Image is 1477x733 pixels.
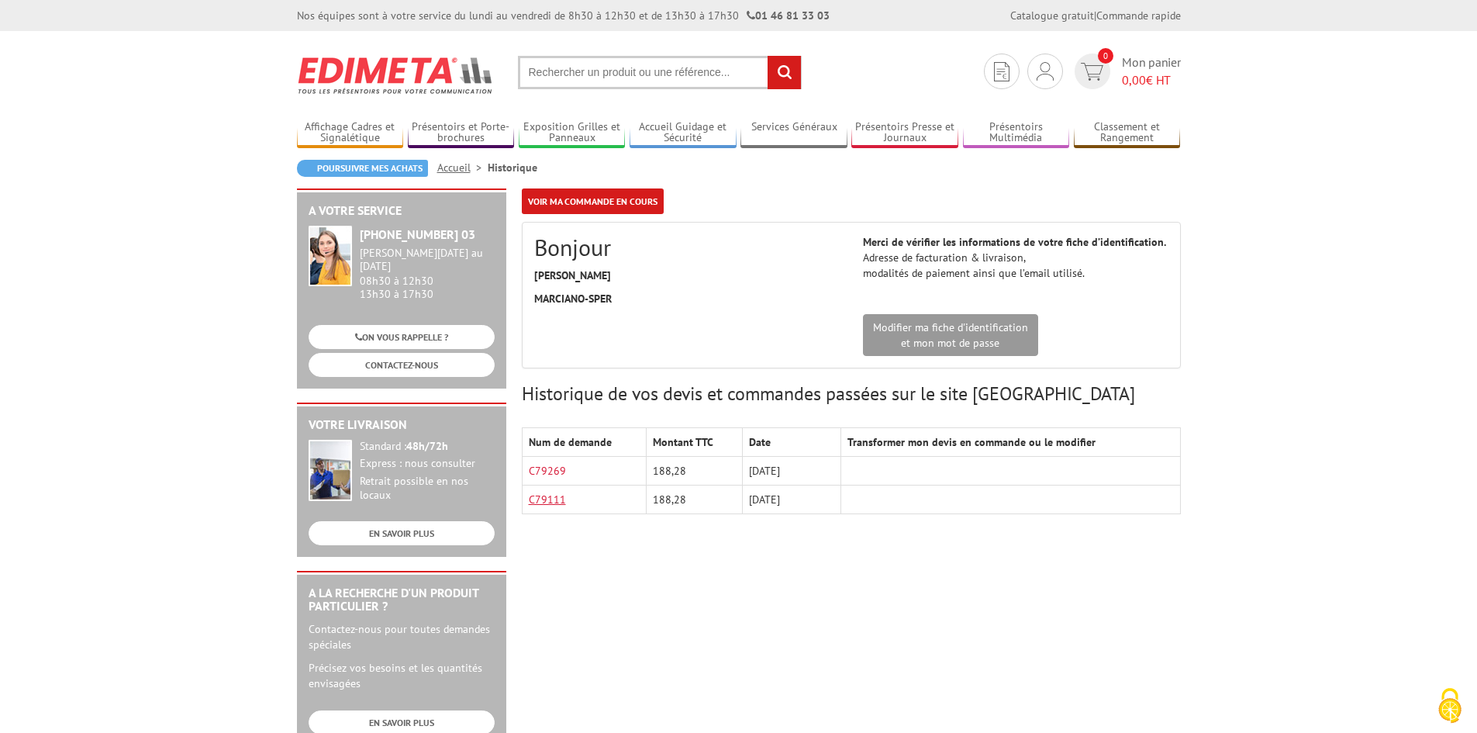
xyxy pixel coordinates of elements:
h2: Votre livraison [309,418,495,432]
th: Num de demande [522,428,647,457]
p: Précisez vos besoins et les quantités envisagées [309,660,495,691]
img: widget-service.jpg [309,226,352,286]
a: ON VOUS RAPPELLE ? [309,325,495,349]
a: Exposition Grilles et Panneaux [519,120,626,146]
h2: Bonjour [534,234,840,260]
td: 188,28 [647,457,742,486]
a: Modifier ma fiche d'identificationet mon mot de passe [863,314,1038,356]
p: Contactez-nous pour toutes demandes spéciales [309,621,495,652]
img: widget-livraison.jpg [309,440,352,501]
a: Catalogue gratuit [1010,9,1094,22]
img: devis rapide [994,62,1009,81]
div: | [1010,8,1181,23]
span: € HT [1122,71,1181,89]
button: Cookies (fenêtre modale) [1423,680,1477,733]
th: Transformer mon devis en commande ou le modifier [841,428,1180,457]
td: [DATE] [742,486,840,514]
img: Cookies (fenêtre modale) [1430,686,1469,725]
strong: 01 46 81 33 03 [747,9,830,22]
input: rechercher [768,56,801,89]
td: [DATE] [742,457,840,486]
a: Accueil Guidage et Sécurité [630,120,737,146]
a: Accueil [437,161,488,175]
a: Voir ma commande en cours [522,188,664,214]
div: 08h30 à 12h30 13h30 à 17h30 [360,247,495,300]
h3: Historique de vos devis et commandes passées sur le site [GEOGRAPHIC_DATA] [522,384,1181,404]
div: Nos équipes sont à votre service du lundi au vendredi de 8h30 à 12h30 et de 13h30 à 17h30 [297,8,830,23]
strong: [PERSON_NAME] [534,268,611,282]
a: devis rapide 0 Mon panier 0,00€ HT [1071,54,1181,89]
img: devis rapide [1081,63,1103,81]
th: Montant TTC [647,428,742,457]
a: Commande rapide [1096,9,1181,22]
div: Retrait possible en nos locaux [360,475,495,503]
div: [PERSON_NAME][DATE] au [DATE] [360,247,495,273]
strong: Merci de vérifier les informations de votre fiche d’identification. [863,235,1166,249]
span: 0,00 [1122,72,1146,88]
img: devis rapide [1037,62,1054,81]
strong: 48h/72h [406,439,448,453]
a: CONTACTEZ-NOUS [309,353,495,377]
td: 188,28 [647,486,742,514]
a: Présentoirs Multimédia [963,120,1070,146]
div: Standard : [360,440,495,454]
strong: MARCIANO-SPER [534,292,612,306]
div: Express : nous consulter [360,457,495,471]
span: Mon panier [1122,54,1181,89]
h2: A la recherche d'un produit particulier ? [309,586,495,614]
a: Présentoirs et Porte-brochures [408,120,515,146]
span: 0 [1098,48,1113,64]
strong: [PHONE_NUMBER] 03 [360,226,475,242]
a: Services Généraux [740,120,847,146]
a: Présentoirs Presse et Journaux [851,120,958,146]
input: Rechercher un produit ou une référence... [518,56,802,89]
a: Classement et Rangement [1074,120,1181,146]
h2: A votre service [309,204,495,218]
a: Poursuivre mes achats [297,160,428,177]
a: EN SAVOIR PLUS [309,521,495,545]
a: Affichage Cadres et Signalétique [297,120,404,146]
th: Date [742,428,840,457]
p: Adresse de facturation & livraison, modalités de paiement ainsi que l’email utilisé. [863,234,1168,281]
a: C79269 [529,464,566,478]
a: C79111 [529,493,566,507]
img: Edimeta [297,47,495,104]
li: Historique [488,160,537,175]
